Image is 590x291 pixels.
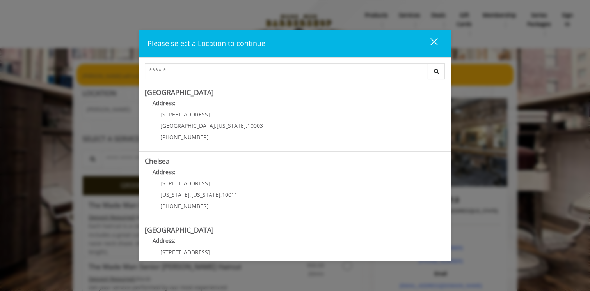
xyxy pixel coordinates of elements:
span: 10011 [222,191,238,198]
b: Chelsea [145,156,170,166]
span: , [190,191,191,198]
b: [GEOGRAPHIC_DATA] [145,88,214,97]
div: close dialog [421,37,437,49]
b: Address: [153,99,176,107]
span: , [246,122,247,129]
i: Search button [432,69,441,74]
span: [STREET_ADDRESS] [160,249,210,256]
b: Address: [153,237,176,244]
span: [PHONE_NUMBER] [160,133,209,141]
span: [PHONE_NUMBER] [160,202,209,210]
span: 10003 [247,122,263,129]
span: [US_STATE] [160,191,190,198]
input: Search Center [145,63,428,79]
div: Center Select [145,63,445,83]
span: [STREET_ADDRESS] [160,111,210,118]
span: [US_STATE] [191,191,220,198]
b: [GEOGRAPHIC_DATA] [145,225,214,235]
span: [GEOGRAPHIC_DATA] [160,122,215,129]
span: Please select a Location to continue [147,39,265,48]
span: , [215,122,217,129]
span: [STREET_ADDRESS] [160,180,210,187]
span: [US_STATE] [217,122,246,129]
button: close dialog [416,35,442,51]
b: Address: [153,168,176,176]
span: , [220,191,222,198]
